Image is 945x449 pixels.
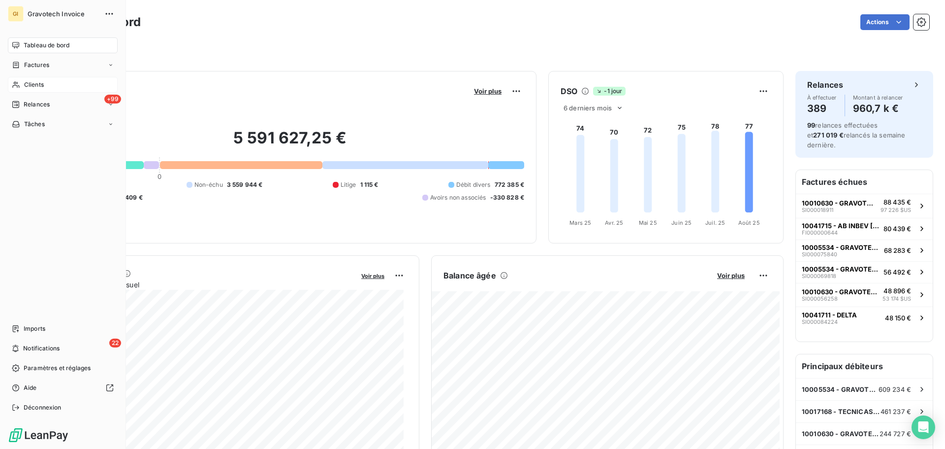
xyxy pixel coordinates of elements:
[714,271,748,280] button: Voir plus
[796,354,933,378] h6: Principaux débiteurs
[24,364,91,373] span: Paramètres et réglages
[807,95,837,101] span: À effectuer
[807,121,815,129] span: 99
[24,61,49,69] span: Factures
[104,95,121,104] span: +99
[24,100,50,109] span: Relances
[639,219,657,226] tspan: Mai 25
[802,207,833,213] span: SI000018911
[56,128,524,158] h2: 5 591 627,25 €
[738,219,760,226] tspan: Août 25
[860,14,910,30] button: Actions
[490,193,525,202] span: -330 828 €
[802,288,879,296] span: 10010630 - GRAVOTECH LTDA
[802,311,857,319] span: 10041711 - DELTA
[227,180,263,189] span: 3 559 944 €
[802,251,837,257] span: SI000075840
[705,219,725,226] tspan: Juil. 25
[802,273,836,279] span: SI000069818
[883,287,911,295] span: 48 896 €
[885,314,911,322] span: 48 150 €
[24,324,45,333] span: Imports
[796,307,933,328] button: 10041711 - DELTASI00008422448 150 €
[471,87,504,96] button: Voir plus
[717,272,745,279] span: Voir plus
[456,180,491,189] span: Débit divers
[8,360,118,376] a: Paramètres et réglages
[802,319,838,325] span: SI000084224
[358,271,387,280] button: Voir plus
[802,385,879,393] span: 10005534 - GRAVOTEKNIK IC VE DIS TICARET LTD STI.
[881,408,911,415] span: 461 237 €
[807,101,837,116] h4: 389
[671,219,692,226] tspan: Juin 25
[8,321,118,337] a: Imports
[8,37,118,53] a: Tableau de bord
[853,95,903,101] span: Montant à relancer
[802,296,838,302] span: SI000056258
[802,222,880,230] span: 10041715 - AB INBEV [GEOGRAPHIC_DATA]
[361,273,384,279] span: Voir plus
[802,430,880,438] span: 10010630 - GRAVOTECH LTDA
[802,408,881,415] span: 10017168 - TECNICAS DEL GRABADO S.A.
[883,225,911,233] span: 80 439 €
[24,403,62,412] span: Déconnexion
[569,219,591,226] tspan: Mars 25
[564,104,612,112] span: 6 derniers mois
[912,415,935,439] div: Open Intercom Messenger
[796,194,933,218] button: 10010630 - GRAVOTECH LTDASI00001891188 435 €97 226 $US
[474,87,502,95] span: Voir plus
[24,80,44,89] span: Clients
[853,101,903,116] h4: 960,7 k €
[28,10,98,18] span: Gravotech Invoice
[802,199,877,207] span: 10010630 - GRAVOTECH LTDA
[879,385,911,393] span: 609 234 €
[883,268,911,276] span: 56 492 €
[796,170,933,194] h6: Factures échues
[8,427,69,443] img: Logo LeanPay
[23,344,60,353] span: Notifications
[157,173,161,180] span: 0
[605,219,623,226] tspan: Avr. 25
[360,180,378,189] span: 1 115 €
[881,206,911,214] span: 97 226 $US
[796,283,933,307] button: 10010630 - GRAVOTECH LTDASI00005625848 896 €53 174 $US
[796,240,933,261] button: 10005534 - GRAVOTEKNIK IC VE DIS TICARET LTD STI.SI00007584068 283 €
[8,6,24,22] div: GI
[8,57,118,73] a: Factures
[56,279,354,290] span: Chiffre d'affaires mensuel
[194,180,223,189] span: Non-échu
[8,116,118,132] a: Tâches
[802,243,880,251] span: 10005534 - GRAVOTEKNIK IC VE DIS TICARET LTD STI.
[880,430,911,438] span: 244 727 €
[8,97,118,112] a: +99Relances
[813,131,843,139] span: 271 019 €
[24,120,45,129] span: Tâches
[8,380,118,396] a: Aide
[561,85,577,97] h6: DSO
[802,265,880,273] span: 10005534 - GRAVOTEKNIK IC VE DIS TICARET LTD STI.
[883,198,911,206] span: 88 435 €
[882,295,911,303] span: 53 174 $US
[807,79,843,91] h6: Relances
[495,180,524,189] span: 772 385 €
[884,246,911,254] span: 68 283 €
[807,121,906,149] span: relances effectuées et relancés la semaine dernière.
[443,270,496,281] h6: Balance âgée
[24,41,69,50] span: Tableau de bord
[802,230,838,236] span: FI000000644
[430,193,486,202] span: Avoirs non associés
[341,180,356,189] span: Litige
[24,383,37,392] span: Aide
[8,77,118,93] a: Clients
[109,339,121,347] span: 22
[796,261,933,283] button: 10005534 - GRAVOTEKNIK IC VE DIS TICARET LTD STI.SI00006981856 492 €
[796,218,933,240] button: 10041715 - AB INBEV [GEOGRAPHIC_DATA]FI00000064480 439 €
[593,87,625,96] span: -1 jour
